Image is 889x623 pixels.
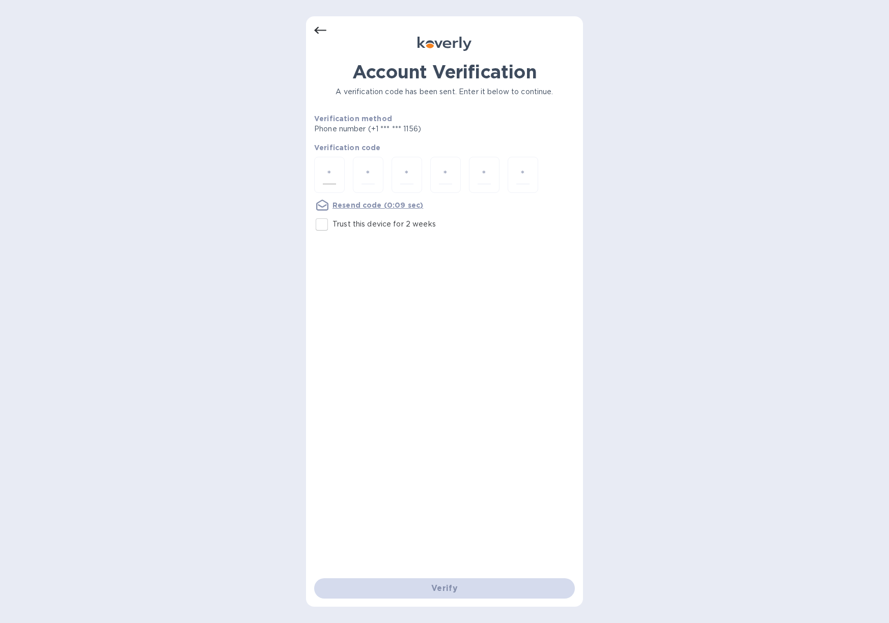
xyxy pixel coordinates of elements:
u: Resend code (0:09 sec) [332,201,423,209]
h1: Account Verification [314,61,575,82]
p: Trust this device for 2 weeks [332,219,436,230]
b: Verification method [314,115,392,123]
p: Verification code [314,143,575,153]
p: A verification code has been sent. Enter it below to continue. [314,87,575,97]
p: Phone number (+1 *** *** 1156) [314,124,499,134]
